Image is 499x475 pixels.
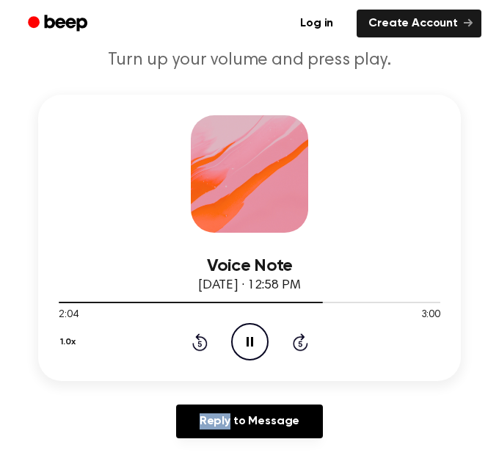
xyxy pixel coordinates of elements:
[357,10,481,37] a: Create Account
[285,7,348,40] a: Log in
[198,279,301,292] span: [DATE] · 12:58 PM
[18,10,101,38] a: Beep
[59,256,440,276] h3: Voice Note
[176,405,323,438] a: Reply to Message
[18,49,481,71] p: Turn up your volume and press play.
[59,330,81,355] button: 1.0x
[59,308,78,323] span: 2:04
[421,308,440,323] span: 3:00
